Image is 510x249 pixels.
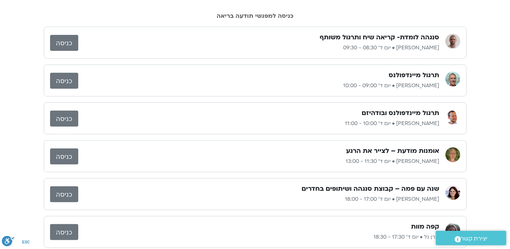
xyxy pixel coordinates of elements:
img: דורית טייכמן [445,147,460,162]
h3: תרגול מיינדפולנס [389,71,440,80]
h3: שנה עם פמה – קבוצת סנגהה ושיתופים בחדרים [302,184,440,193]
img: מיכל גורל [445,185,460,200]
p: [PERSON_NAME] • יום ד׳ 10:00 - 11:00 [78,119,440,128]
span: יצירת קשר [461,234,488,244]
a: כניסה [50,111,78,127]
img: דקל קנטי [445,34,460,49]
a: כניסה [50,73,78,89]
h3: סנגהה לומדת- קריאה שיח ותרגול משותף [320,33,440,42]
a: כניסה [50,224,78,240]
a: כניסה [50,35,78,51]
p: [PERSON_NAME] • יום ד׳ 09:00 - 10:00 [78,81,440,90]
h3: תרגול מיינדפולנס ובודהיזם [362,109,440,118]
p: [PERSON_NAME] • יום ד׳ 17:00 - 18:00 [78,195,440,204]
h2: כניסה למפגשי תודעה בריאה [44,13,467,19]
a: כניסה [50,186,78,202]
a: יצירת קשר [436,231,506,245]
img: ניב אידלמן [445,72,460,86]
h3: אומנות מודעת – לצייר את הרגע [346,147,440,155]
h3: קפה מוות [411,222,440,231]
img: קרן גל [445,223,460,238]
a: כניסה [50,148,78,164]
img: רון כהנא [445,109,460,124]
p: [PERSON_NAME] • יום ד׳ 08:30 - 09:30 [78,43,440,52]
p: [PERSON_NAME] • יום ד׳ 11:30 - 13:00 [78,157,440,166]
p: קרן גל • יום ד׳ 17:30 - 18:30 [78,233,440,242]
